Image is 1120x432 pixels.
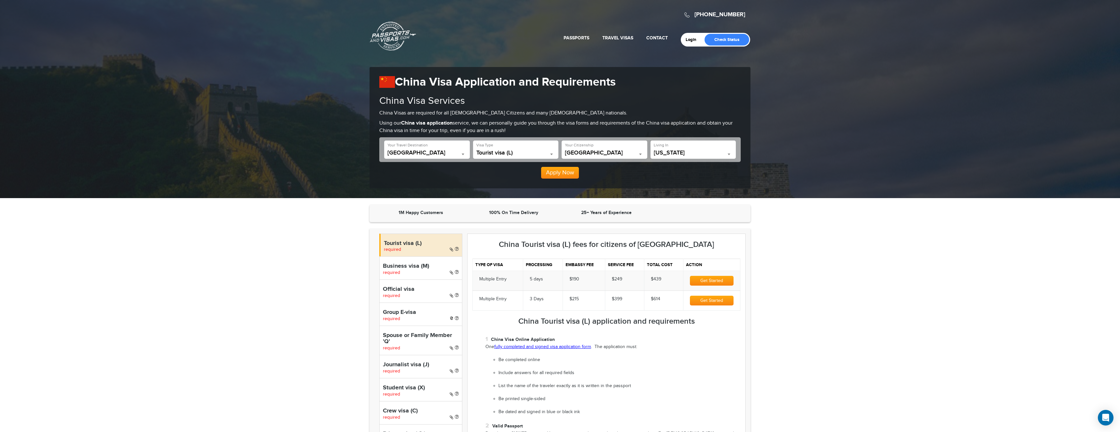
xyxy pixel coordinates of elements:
h2: China Visa Services [379,96,741,106]
h4: Journalist visa (J) [383,362,459,368]
li: Be printed single-sided [498,396,740,402]
span: Multiple Entry [479,277,507,282]
th: Processing [523,259,563,271]
a: Travel Visas [602,35,633,41]
span: Multiple Entry [479,296,507,302]
th: Embassy fee [563,259,605,271]
th: Service fee [605,259,644,271]
span: United States [565,150,644,159]
span: China [387,150,467,156]
span: $249 [612,277,622,282]
span: 5 days [530,277,543,282]
h4: Group E-visa [383,309,459,316]
strong: China Visa Online Application [491,337,555,342]
h1: China Visa Application and Requirements [379,75,741,89]
div: Open Intercom Messenger [1098,410,1113,425]
span: $614 [651,296,660,302]
span: required [383,415,400,420]
span: United States [565,150,644,156]
span: required [384,247,401,252]
th: Action [683,259,740,271]
label: Your Travel Destination [387,142,428,148]
h4: Spouse or Family Member 'Q' [383,332,459,345]
strong: 100% On Time Delivery [489,210,538,215]
span: required [383,392,400,397]
span: $190 [569,277,579,282]
a: Login [686,37,701,42]
span: required [383,316,400,321]
a: [PHONE_NUMBER] [694,11,745,18]
a: Passports [564,35,589,41]
li: Be completed online [498,357,740,363]
button: Get Started [690,296,734,305]
label: Living In [654,142,668,148]
label: Your Citizenship [565,142,594,148]
iframe: Customer reviews powered by Trustpilot [654,209,744,217]
span: required [383,270,400,275]
span: Tourist visa (L) [476,150,555,159]
li: Be dated and signed in blue or black ink [498,409,740,415]
span: California [654,150,733,156]
span: $215 [569,296,579,302]
strong: Valid Passport [492,423,523,429]
p: Using our service, we can personally guide you through the visa forms and requirements of the Chi... [379,120,741,135]
span: 3 Days [530,296,544,302]
span: required [383,369,400,374]
a: Check Status [705,34,749,46]
strong: 25+ Years of Experience [581,210,632,215]
span: $439 [651,277,661,282]
button: Apply Now [541,167,579,179]
h3: China Tourist visa (L) application and requirements [472,317,740,326]
th: Total cost [644,259,683,271]
strong: 1M Happy Customers [399,210,443,215]
span: Tourist visa (L) [476,150,555,156]
span: required [383,345,400,351]
span: $399 [612,296,622,302]
h4: Student visa (X) [383,385,459,391]
a: fully completed and signed visa application form [494,344,591,349]
span: California [654,150,733,159]
a: Get Started [690,298,734,303]
button: Get Started [690,276,734,286]
li: List the name of the traveler exactly as it is written in the passport [498,383,740,389]
span: required [383,293,400,298]
h4: Crew visa (C) [383,408,459,414]
li: Include answers for all required fields [498,370,740,376]
p: One . The application must: [485,344,740,350]
p: China Visas are required for all [DEMOGRAPHIC_DATA] Citizens and many [DEMOGRAPHIC_DATA] nationals. [379,110,741,117]
a: Passports & [DOMAIN_NAME] [370,21,416,51]
h3: China Tourist visa (L) fees for citizens of [GEOGRAPHIC_DATA] [472,240,740,249]
label: Visa Type [476,142,493,148]
strong: China visa application [401,120,453,126]
h4: Official visa [383,286,459,293]
span: China [387,150,467,159]
a: Contact [646,35,668,41]
h4: Tourist visa (L) [384,240,459,247]
h4: Business visa (M) [383,263,459,270]
th: Type of visa [473,259,523,271]
a: Get Started [690,278,734,283]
